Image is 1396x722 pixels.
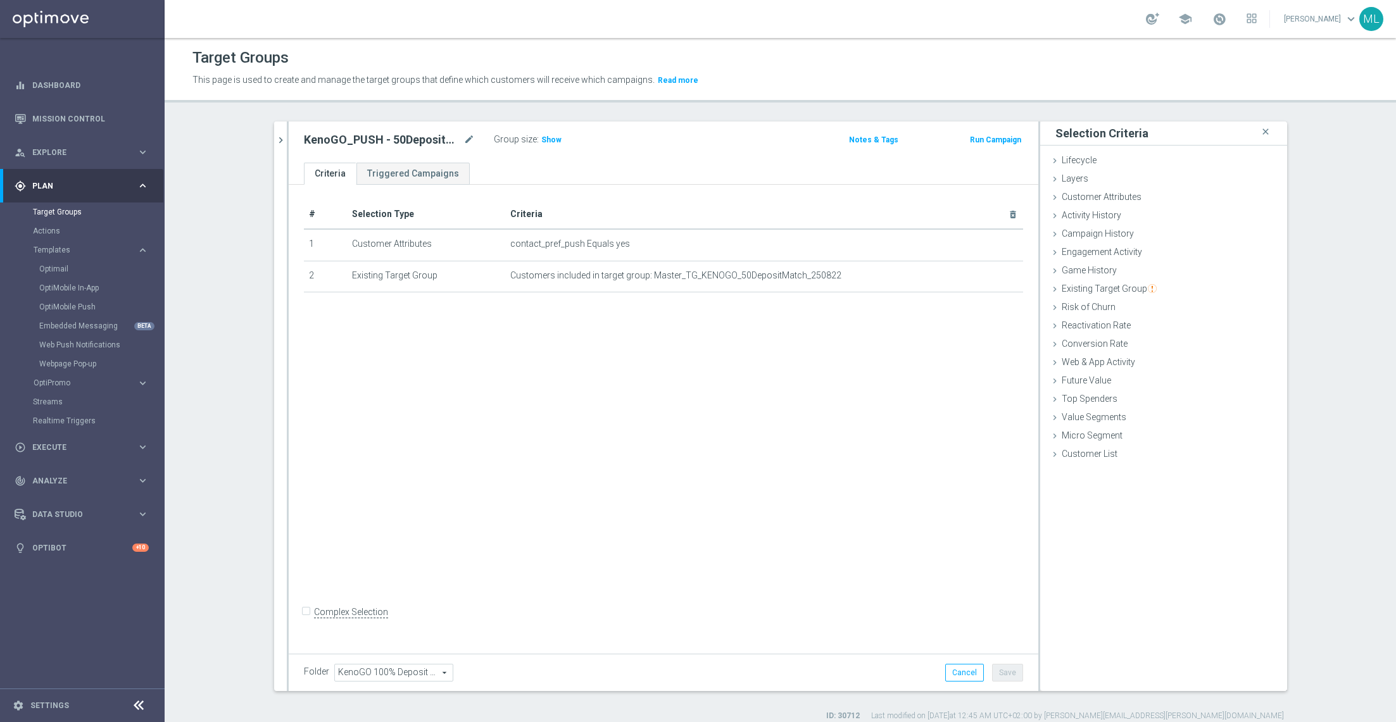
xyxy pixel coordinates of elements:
[1062,394,1117,404] span: Top Spenders
[304,229,347,261] td: 1
[32,149,137,156] span: Explore
[15,147,26,158] i: person_search
[14,442,149,452] button: play_circle_outline Execute keyboard_arrow_right
[33,411,163,430] div: Realtime Triggers
[15,475,26,487] i: track_changes
[1062,375,1111,385] span: Future Value
[1062,412,1126,422] span: Value Segments
[137,146,149,158] i: keyboard_arrow_right
[14,509,149,520] button: Data Studio keyboard_arrow_right
[137,475,149,487] i: keyboard_arrow_right
[33,392,163,411] div: Streams
[32,182,137,190] span: Plan
[1259,123,1272,140] i: close
[32,477,137,485] span: Analyze
[34,379,124,387] span: OptiPromo
[15,102,149,135] div: Mission Control
[992,664,1023,682] button: Save
[1062,283,1157,294] span: Existing Target Group
[39,278,163,297] div: OptiMobile In-App
[15,542,26,554] i: lightbulb
[1008,209,1018,220] i: delete_forever
[945,664,984,682] button: Cancel
[33,221,163,240] div: Actions
[32,444,137,451] span: Execute
[1062,320,1131,330] span: Reactivation Rate
[14,181,149,191] button: gps_fixed Plan keyboard_arrow_right
[657,73,700,87] button: Read more
[1062,265,1117,275] span: Game History
[1062,228,1134,239] span: Campaign History
[304,163,356,185] a: Criteria
[33,373,163,392] div: OptiPromo
[1283,9,1359,28] a: [PERSON_NAME]keyboard_arrow_down
[15,509,137,520] div: Data Studio
[33,397,132,407] a: Streams
[15,80,26,91] i: equalizer
[39,321,132,331] a: Embedded Messaging
[39,316,163,335] div: Embedded Messaging
[1062,155,1097,165] span: Lifecycle
[510,270,841,281] span: Customers included in target group: Master_TG_KENOGO_50DepositMatch_250822
[15,531,149,564] div: Optibot
[274,121,287,159] button: chevron_right
[14,543,149,553] div: lightbulb Optibot +10
[14,476,149,486] button: track_changes Analyze keyboard_arrow_right
[15,180,26,192] i: gps_fixed
[33,245,149,255] div: Templates keyboard_arrow_right
[33,226,132,236] a: Actions
[304,261,347,292] td: 2
[275,134,287,146] i: chevron_right
[137,441,149,453] i: keyboard_arrow_right
[1055,126,1148,140] h3: Selection Criteria
[463,132,475,147] i: mode_edit
[39,335,163,354] div: Web Push Notifications
[39,302,132,312] a: OptiMobile Push
[33,207,132,217] a: Target Groups
[14,147,149,158] button: person_search Explore keyboard_arrow_right
[137,180,149,192] i: keyboard_arrow_right
[969,133,1022,147] button: Run Campaign
[304,132,461,147] h2: KenoGO_PUSH - 50DepositMatch_250822
[494,134,537,145] label: Group size
[39,340,132,350] a: Web Push Notifications
[356,163,470,185] a: Triggered Campaigns
[510,209,543,219] span: Criteria
[34,379,137,387] div: OptiPromo
[39,264,132,274] a: Optimail
[1062,247,1142,257] span: Engagement Activity
[32,68,149,102] a: Dashboard
[510,239,630,249] span: contact_pref_push Equals yes
[32,511,137,518] span: Data Studio
[1062,357,1135,367] span: Web & App Activity
[39,354,163,373] div: Webpage Pop-up
[14,114,149,124] button: Mission Control
[15,442,137,453] div: Execute
[33,378,149,388] button: OptiPromo keyboard_arrow_right
[314,606,388,618] label: Complex Selection
[871,711,1284,721] label: Last modified on [DATE] at 12:45 AM UTC+02:00 by [PERSON_NAME][EMAIL_ADDRESS][PERSON_NAME][DOMAIN...
[14,80,149,90] button: equalizer Dashboard
[347,200,505,229] th: Selection Type
[32,102,149,135] a: Mission Control
[541,135,562,144] span: Show
[134,322,154,330] div: BETA
[537,134,539,145] label: :
[33,240,163,373] div: Templates
[39,283,132,293] a: OptiMobile In-App
[192,49,289,67] h1: Target Groups
[1062,430,1122,440] span: Micro Segment
[304,200,347,229] th: #
[1062,192,1141,202] span: Customer Attributes
[33,202,163,221] div: Target Groups
[15,442,26,453] i: play_circle_outline
[1062,302,1116,312] span: Risk of Churn
[1062,339,1128,349] span: Conversion Rate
